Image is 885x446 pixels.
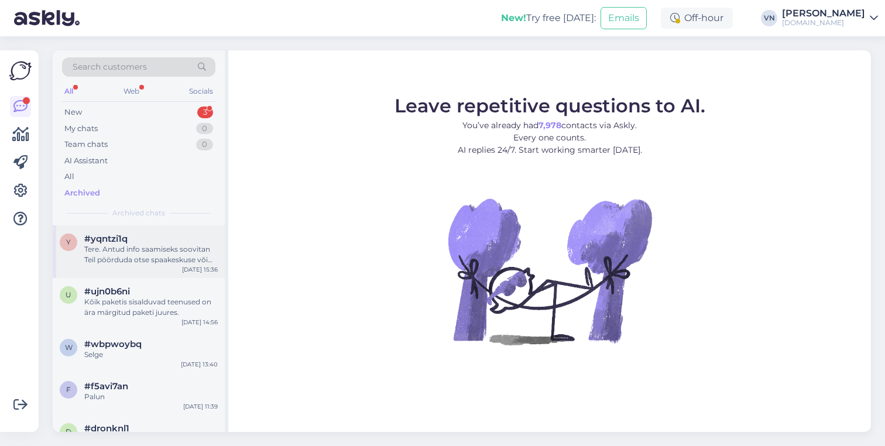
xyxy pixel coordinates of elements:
span: d [66,427,71,436]
span: y [66,238,71,246]
div: Off-hour [661,8,733,29]
img: Askly Logo [9,60,32,82]
div: 0 [196,139,213,150]
div: Web [121,84,142,99]
div: Kõik paketis sisalduvad teenused on ära märgitud paketi juures. [84,297,218,318]
span: Archived chats [112,208,165,218]
div: Team chats [64,139,108,150]
img: No Chat active [444,166,655,376]
div: [DATE] 11:39 [183,402,218,411]
div: All [64,171,74,183]
p: You’ve already had contacts via Askly. Every one counts. AI replies 24/7. Start working smarter [... [395,119,705,156]
span: w [65,343,73,352]
div: [DATE] 13:40 [181,360,218,369]
div: [PERSON_NAME] [782,9,865,18]
div: My chats [64,123,98,135]
div: Try free [DATE]: [501,11,596,25]
b: 7,978 [538,120,561,131]
div: [DOMAIN_NAME] [782,18,865,28]
span: f [66,385,71,394]
div: Palun [84,392,218,402]
a: [PERSON_NAME][DOMAIN_NAME] [782,9,878,28]
div: [DATE] 14:56 [181,318,218,327]
div: 0 [196,123,213,135]
div: 3 [197,107,213,118]
span: u [66,290,71,299]
span: #yqntzi1q [84,234,128,244]
span: #wbpwoybq [84,339,142,349]
div: AI Assistant [64,155,108,167]
span: #dronknl1 [84,423,129,434]
span: #f5avi7an [84,381,128,392]
div: New [64,107,82,118]
div: VN [761,10,777,26]
div: Selge [84,349,218,360]
div: Archived [64,187,100,199]
div: All [62,84,76,99]
span: #ujn0b6ni [84,286,130,297]
span: Search customers [73,61,147,73]
b: New! [501,12,526,23]
span: Leave repetitive questions to AI. [395,94,705,117]
button: Emails [601,7,647,29]
div: Tere. Antud info saamiseks soovitan Teil pöörduda otse spaakeskuse või hotelli [PERSON_NAME]. [84,244,218,265]
div: [DATE] 15:36 [182,265,218,274]
div: Socials [187,84,215,99]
